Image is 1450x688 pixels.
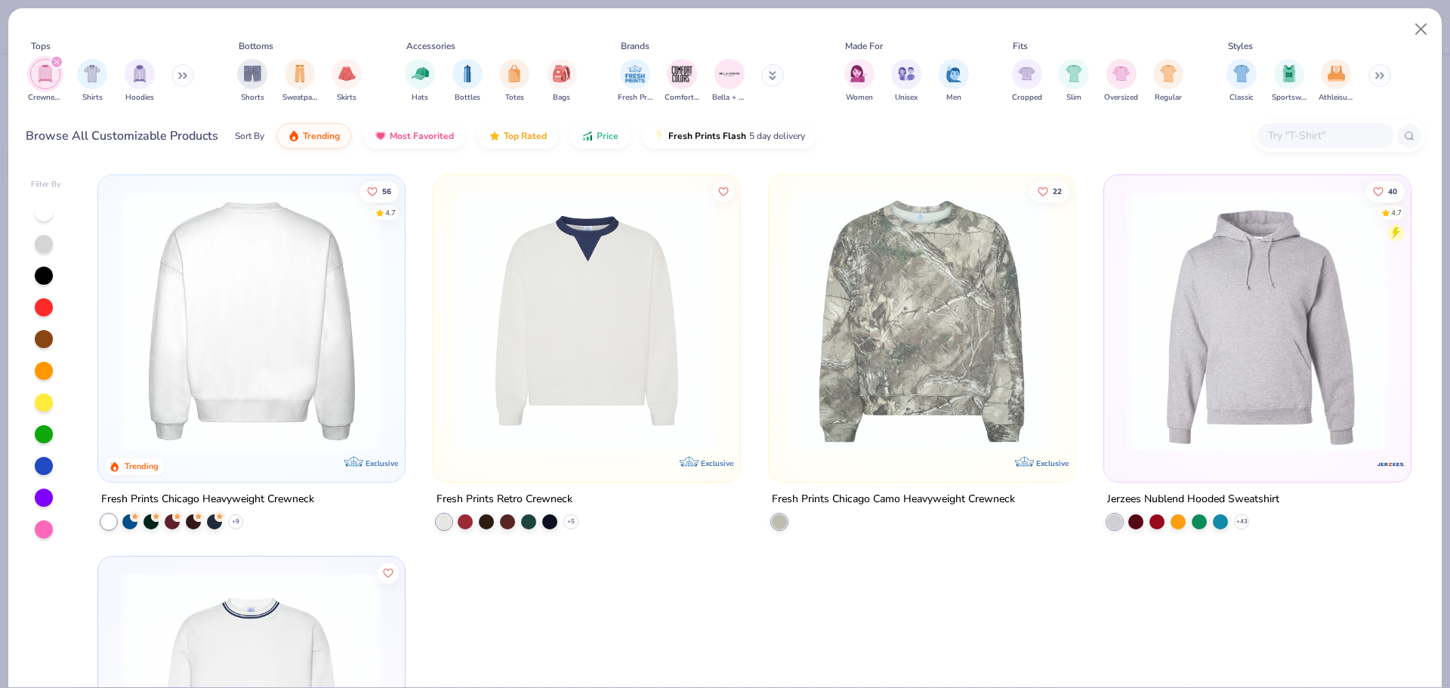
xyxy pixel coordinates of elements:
button: filter button [405,59,435,103]
span: Shorts [241,92,264,103]
button: Like [713,180,734,202]
span: Fresh Prints Flash [668,130,746,142]
span: 5 day delivery [749,128,805,145]
span: Comfort Colors [665,92,699,103]
span: Exclusive [366,458,398,468]
button: filter button [1153,59,1183,103]
span: Price [597,130,619,142]
span: Exclusive [701,458,733,468]
div: Brands [621,39,649,53]
button: Most Favorited [363,123,465,149]
img: Bottles Image [459,65,476,82]
img: 9145e166-e82d-49ae-94f7-186c20e691c9 [113,190,390,452]
button: Like [360,180,400,202]
img: Totes Image [506,65,523,82]
img: Bags Image [553,65,569,82]
input: Try "T-Shirt" [1266,127,1383,144]
div: filter for Hats [405,59,435,103]
img: most_fav.gif [375,130,387,142]
button: Like [378,562,400,583]
button: filter button [1319,59,1353,103]
span: Hoodies [125,92,154,103]
span: Unisex [895,92,918,103]
div: filter for Slim [1059,59,1089,103]
div: Fresh Prints Chicago Heavyweight Crewneck [101,490,314,509]
span: Bags [553,92,570,103]
span: Sweatpants [282,92,317,103]
div: Fresh Prints Retro Crewneck [437,490,572,509]
button: Close [1407,15,1436,44]
span: Sportswear [1272,92,1307,103]
div: filter for Men [939,59,969,103]
img: flash.gif [653,130,665,142]
div: 4.7 [386,207,396,218]
span: Classic [1229,92,1254,103]
div: filter for Bottles [452,59,483,103]
div: filter for Fresh Prints [618,59,652,103]
span: Crewnecks [28,92,63,103]
img: Women Image [850,65,868,82]
span: Trending [303,130,340,142]
button: filter button [712,59,747,103]
img: Unisex Image [898,65,915,82]
div: filter for Unisex [891,59,921,103]
div: filter for Bags [547,59,577,103]
span: Men [946,92,961,103]
img: trending.gif [288,130,300,142]
button: filter button [1272,59,1307,103]
button: filter button [282,59,317,103]
button: filter button [665,59,699,103]
div: filter for Sportswear [1272,59,1307,103]
span: Totes [505,92,524,103]
span: + 9 [232,517,239,526]
span: Top Rated [504,130,547,142]
img: Skirts Image [338,65,356,82]
button: filter button [499,59,529,103]
button: filter button [1104,59,1138,103]
div: Tops [31,39,51,53]
div: Bottoms [239,39,273,53]
div: Accessories [406,39,455,53]
div: Filter By [31,179,61,190]
span: + 5 [567,517,575,526]
img: Hats Image [412,65,429,82]
button: filter button [28,59,63,103]
button: Like [1030,180,1069,202]
img: Comfort Colors Image [671,63,693,85]
img: 7c13c228-decd-4195-935b-6ba5202a4a9e [1060,190,1336,452]
button: filter button [547,59,577,103]
span: + 43 [1236,517,1247,526]
span: Shirts [82,92,103,103]
button: filter button [125,59,155,103]
div: Browse All Customizable Products [26,127,218,145]
div: filter for Cropped [1012,59,1042,103]
span: Bella + Canvas [712,92,747,103]
button: filter button [1012,59,1042,103]
button: Top Rated [477,123,558,149]
img: TopRated.gif [489,130,501,142]
div: filter for Women [844,59,875,103]
img: Shorts Image [244,65,261,82]
img: Classic Image [1233,65,1251,82]
span: 22 [1053,187,1062,195]
span: Athleisure [1319,92,1353,103]
button: filter button [452,59,483,103]
span: Oversized [1104,92,1138,103]
img: Sweatpants Image [292,65,308,82]
img: Shirts Image [84,65,101,82]
img: Hoodies Image [131,65,148,82]
img: d9105e28-ed75-4fdd-addc-8b592ef863ea [784,190,1060,452]
button: filter button [618,59,652,103]
img: Bella + Canvas Image [718,63,741,85]
img: Oversized Image [1112,65,1130,82]
div: filter for Bella + Canvas [712,59,747,103]
img: Regular Image [1160,65,1177,82]
div: filter for Sweatpants [282,59,317,103]
div: Styles [1228,39,1253,53]
button: filter button [939,59,969,103]
img: Men Image [946,65,962,82]
div: filter for Regular [1153,59,1183,103]
img: Cropped Image [1018,65,1035,82]
button: Trending [276,123,351,149]
button: filter button [1059,59,1089,103]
